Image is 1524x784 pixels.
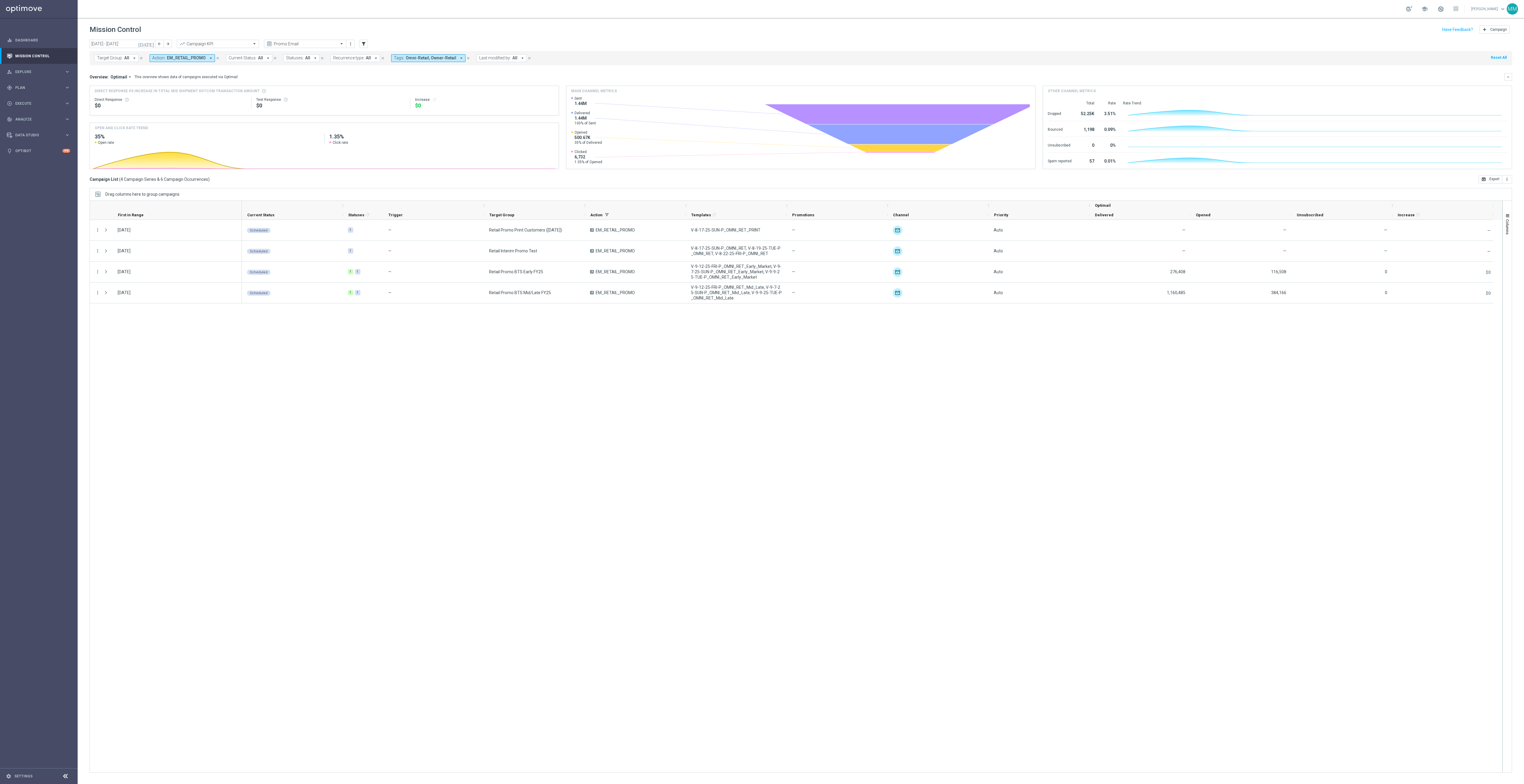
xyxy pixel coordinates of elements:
[1048,108,1072,118] div: Dropped
[1283,249,1286,253] span: —
[97,55,123,61] span: Target Group:
[7,85,70,90] button: gps_fixed Plan keyboard_arrow_right
[7,143,70,159] div: Optibot
[489,290,551,295] span: Retail Promo BTS Mid/Late FY25
[1079,140,1094,149] div: 0
[250,249,268,253] span: Scheduled
[1095,203,1111,208] span: Optimail
[590,228,594,232] span: A
[691,246,782,256] span: V-8-17-25-SUN-P_OMNI_RET, V-8-19-25-TUE-P_OMNI_RET, V-8-22-25-FRI-P_OMNI_RET
[132,55,137,61] i: arrow_drop_down
[893,267,902,277] img: Optimail
[15,118,64,121] span: Analyze
[177,40,259,48] ng-select: Campaign KPI
[1480,25,1510,34] button: add Campaign
[313,55,318,61] i: arrow_drop_down
[527,55,532,61] button: close
[1167,290,1185,295] span: 1,160,485
[7,132,64,138] div: Data Studio
[139,55,144,61] button: close
[137,40,155,49] button: [DATE]
[1502,175,1512,183] button: more_vert
[466,56,470,60] i: close
[7,38,70,43] button: equalizer Dashboard
[208,55,213,61] i: arrow_drop_down
[366,55,371,61] span: All
[266,41,272,47] i: preview
[127,74,133,80] i: arrow_drop_down
[7,69,12,75] i: person_search
[1505,177,1509,182] i: more_vert
[7,70,70,74] div: person_search Explore keyboard_arrow_right
[109,74,134,80] button: Optimail arrow_drop_down
[118,227,130,233] div: 14 Sep 2025, Sunday
[348,290,353,295] div: 1
[167,55,206,61] span: EM_RETAIL_PROMO
[1079,101,1094,106] div: Total
[118,248,130,254] div: 14 Sep 2025, Sunday
[118,269,130,274] div: 09 Sep 2025, Tuesday
[64,132,70,138] i: keyboard_arrow_right
[388,228,391,232] span: —
[95,125,148,131] h4: OPEN AND CLICK RATE TREND
[574,160,602,164] span: 1.35% of Opened
[459,55,464,61] i: arrow_drop_down
[247,213,274,217] span: Current Status
[256,102,405,109] div: $0
[7,54,70,58] button: Mission Control
[792,227,795,233] span: —
[373,55,379,61] i: arrow_drop_down
[388,290,391,295] span: —
[226,54,272,62] button: Current Status: All arrow_drop_down
[388,269,391,274] span: —
[415,102,554,109] div: $0
[994,290,1003,295] span: Auto
[596,248,635,254] span: EM_RETAIL_PROMO
[574,154,602,160] span: 6,732
[1487,249,1491,254] span: —
[1506,75,1510,79] i: keyboard_arrow_down
[152,55,165,61] span: Action:
[512,55,517,61] span: All
[157,42,162,46] i: arrow_back
[1415,212,1420,218] span: Calculate column
[893,288,902,298] img: Optimail
[1481,177,1486,182] i: open_in_browser
[1123,101,1507,106] div: Rate Trend
[166,42,170,46] i: arrow_forward
[250,270,268,274] span: Scheduled
[574,149,602,154] span: Clicked
[792,290,795,295] span: —
[1048,124,1072,134] div: Bounced
[265,55,271,61] i: arrow_drop_down
[1442,27,1473,32] input: Have Feedback?
[250,291,268,295] span: Scheduled
[574,130,602,135] span: Opened
[489,269,543,274] span: Retail Promo BTS Early FY25
[258,55,263,61] span: All
[138,41,154,47] i: [DATE]
[1479,175,1502,183] button: open_in_browser Export
[320,56,324,60] i: close
[242,241,1493,262] div: Press SPACE to select this row.
[1490,54,1507,61] button: Reset All
[7,101,70,106] button: play_circle_outline Execute keyboard_arrow_right
[994,249,1003,253] span: Auto
[247,269,271,275] colored-tag: Scheduled
[150,54,215,62] button: Action: EM_RETAIL_PROMO arrow_drop_down
[90,25,141,34] h1: Mission Control
[1095,213,1113,217] span: Delivered
[1479,177,1512,181] multiple-options-button: Export to CSV
[1384,228,1387,232] span: —
[691,227,761,233] span: V-8-17-25-SUN-P_OMNI_RET_PRINT
[95,133,319,140] h2: 35%
[391,54,466,62] button: Tags: Omni-Retail, Owner-Retail arrow_drop_down
[489,248,537,254] span: Retail Interim Promo Test
[319,55,325,61] button: close
[574,140,602,145] span: 35% of Delivered
[691,264,782,280] span: V-9-12-25-FRI-P_OMNI_RET_Early_Market, V-9-7-25-SUN-P_OMNI_RET_Early_Market, V-9-9-25-TUE-P_OMNI_...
